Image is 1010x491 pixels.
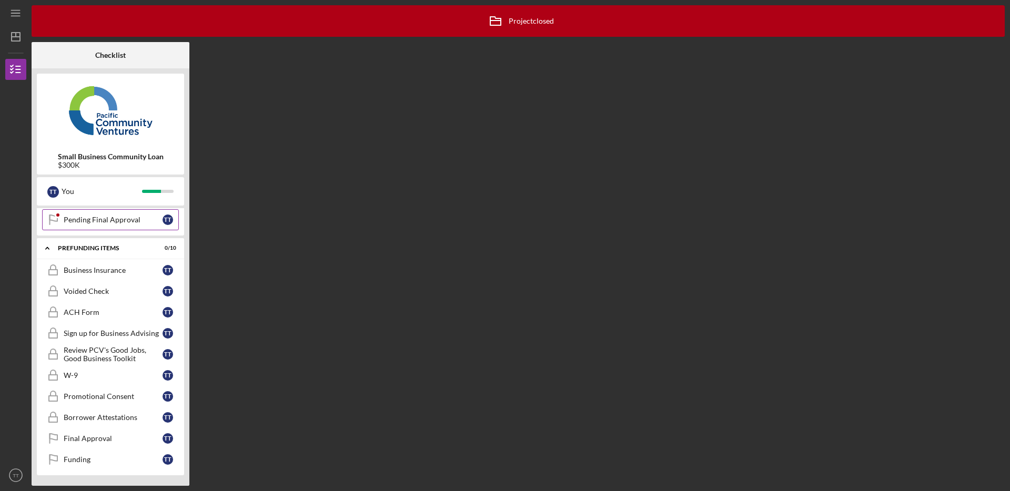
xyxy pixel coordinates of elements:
[64,434,163,443] div: Final Approval
[42,365,179,386] a: W-9TT
[5,465,26,486] button: TT
[163,433,173,444] div: T T
[42,260,179,281] a: Business InsuranceTT
[64,371,163,380] div: W-9
[163,349,173,360] div: T T
[163,391,173,402] div: T T
[64,392,163,401] div: Promotional Consent
[64,266,163,274] div: Business Insurance
[42,449,179,470] a: FundingTT
[42,407,179,428] a: Borrower AttestationsTT
[163,412,173,423] div: T T
[64,455,163,464] div: Funding
[64,287,163,295] div: Voided Check
[62,182,142,200] div: You
[163,328,173,339] div: T T
[157,245,176,251] div: 0 / 10
[37,79,184,142] img: Product logo
[42,386,179,407] a: Promotional ConsentTT
[58,245,150,251] div: Prefunding Items
[163,286,173,296] div: T T
[482,8,554,34] div: Project closed
[13,473,19,478] text: TT
[42,344,179,365] a: Review PCV's Good Jobs, Good Business ToolkitTT
[42,428,179,449] a: Final ApprovalTT
[64,308,163,316] div: ACH Form
[64,329,163,337] div: Sign up for Business Advising
[64,216,163,224] div: Pending Final Approval
[163,454,173,465] div: T T
[58,152,164,161] b: Small Business Community Loan
[42,302,179,323] a: ACH FormTT
[47,186,59,198] div: T T
[64,413,163,422] div: Borrower Attestations
[58,161,164,169] div: $300K
[163,214,173,225] div: T T
[42,323,179,344] a: Sign up for Business AdvisingTT
[163,307,173,318] div: T T
[64,346,163,363] div: Review PCV's Good Jobs, Good Business Toolkit
[163,265,173,275] div: T T
[42,209,179,230] a: Pending Final ApprovalTT
[42,281,179,302] a: Voided CheckTT
[95,51,126,59] b: Checklist
[163,370,173,381] div: T T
